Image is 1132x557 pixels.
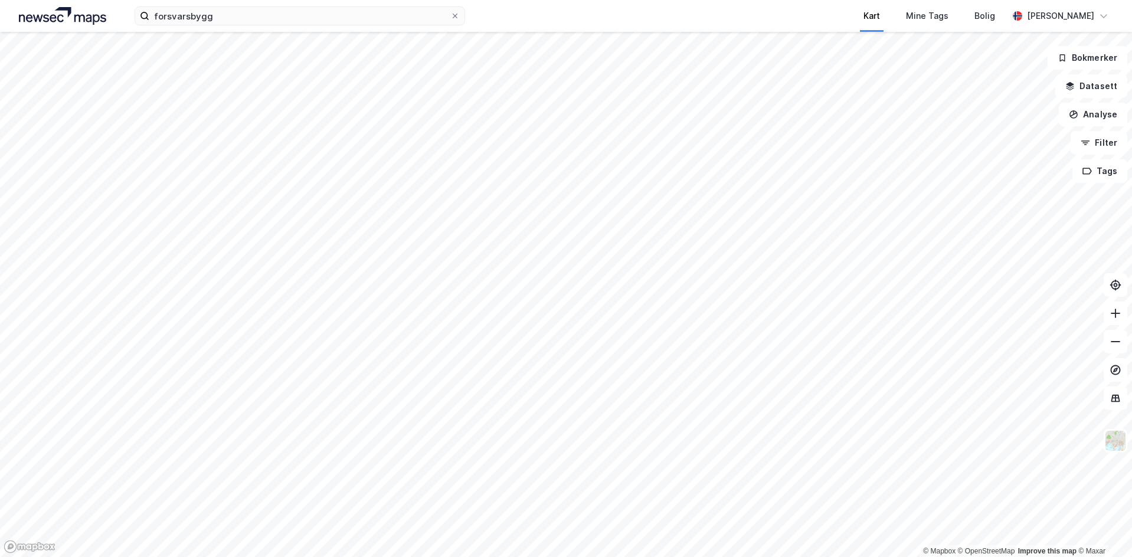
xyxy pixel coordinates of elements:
input: Søk på adresse, matrikkel, gårdeiere, leietakere eller personer [149,7,450,25]
button: Bokmerker [1048,46,1127,70]
button: Datasett [1055,74,1127,98]
button: Filter [1071,131,1127,155]
button: Analyse [1059,103,1127,126]
a: OpenStreetMap [958,547,1015,555]
iframe: Chat Widget [1073,500,1132,557]
a: Mapbox homepage [4,540,55,553]
div: Mine Tags [906,9,948,23]
div: Kart [863,9,880,23]
a: Improve this map [1018,547,1077,555]
div: [PERSON_NAME] [1027,9,1094,23]
a: Mapbox [923,547,956,555]
div: Bolig [974,9,995,23]
img: logo.a4113a55bc3d86da70a041830d287a7e.svg [19,7,106,25]
button: Tags [1072,159,1127,183]
img: Z [1104,430,1127,452]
